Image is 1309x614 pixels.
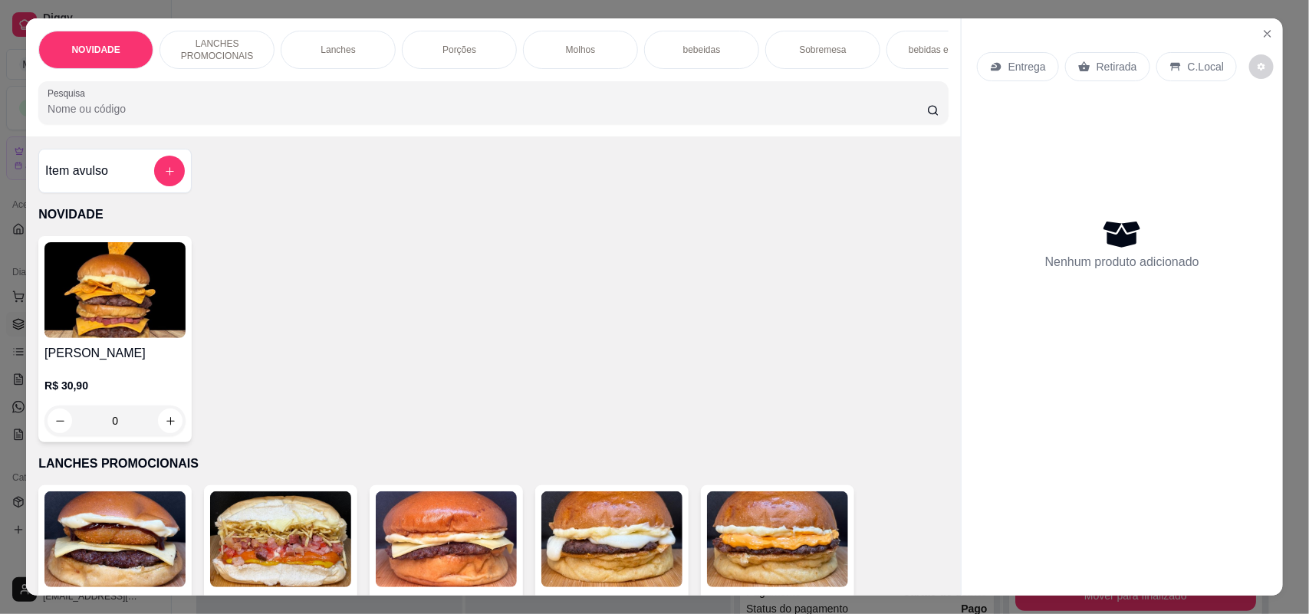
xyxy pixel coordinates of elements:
h4: [PERSON_NAME] [44,344,186,363]
p: Entrega [1008,59,1046,74]
button: Close [1255,21,1280,46]
h4: Hot Dog Raiz [210,593,351,612]
p: C.Local [1188,59,1224,74]
h4: X-CHEDDAR [707,593,848,612]
p: NOVIDADE [71,44,120,56]
button: decrease-product-quantity [48,409,72,433]
p: Lanches [321,44,355,56]
img: product-image [707,491,848,587]
p: Nenhum produto adicionado [1045,253,1199,271]
p: LANCHES PROMOCIONAIS [173,38,261,62]
button: add-separate-item [154,156,185,186]
img: product-image [376,491,517,587]
img: product-image [210,491,351,587]
label: Pesquisa [48,87,90,100]
p: Molhos [566,44,596,56]
h4: X-ONION [44,593,186,612]
p: bebeidas [683,44,721,56]
h4: X-BURGUER [376,593,517,612]
button: increase-product-quantity [158,409,183,433]
input: Pesquisa [48,101,927,117]
p: LANCHES PROMOCIONAIS [38,455,949,473]
button: decrease-product-quantity [1249,54,1274,79]
p: bebidas em geral [909,44,979,56]
img: product-image [44,491,186,587]
h4: X-CATUPIRY [541,593,682,612]
h4: Item avulso [45,162,108,180]
p: Sobremesa [799,44,846,56]
p: Porções [442,44,476,56]
p: NOVIDADE [38,205,949,224]
img: product-image [541,491,682,587]
p: R$ 30,90 [44,378,186,393]
p: Retirada [1097,59,1137,74]
img: product-image [44,242,186,338]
